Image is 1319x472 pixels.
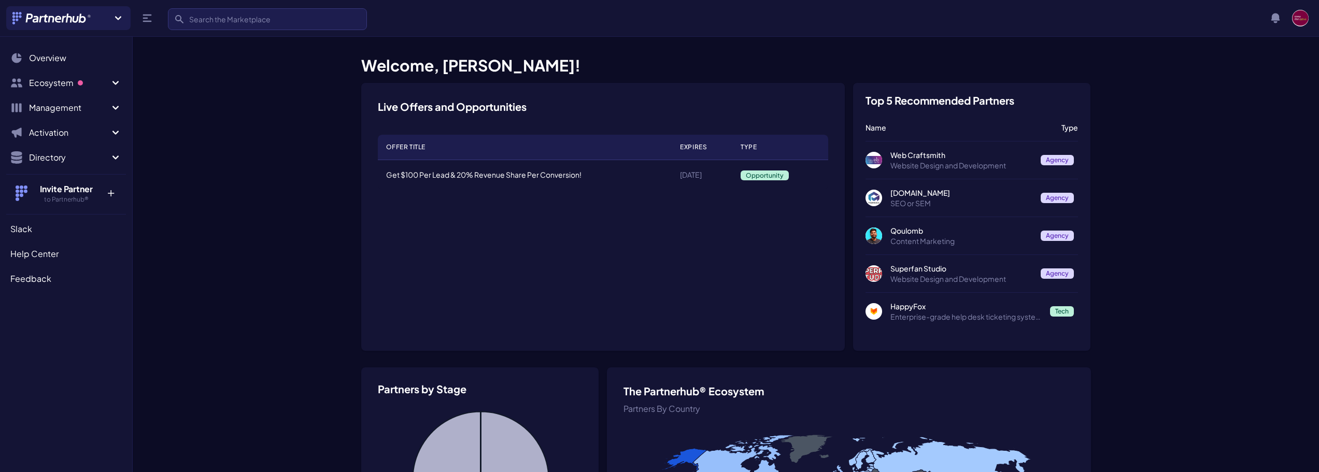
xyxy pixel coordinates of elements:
p: Web Craftsmith [890,150,1033,160]
span: Activation [29,126,109,139]
th: Offer Title [378,135,672,160]
p: Website Design and Development [890,160,1033,170]
span: Feedback [10,273,51,285]
img: FABMEDIA.IO [866,190,882,206]
p: Qoulomb [890,225,1033,236]
p: [DOMAIN_NAME] [890,188,1033,198]
img: Partnerhub® Logo [12,12,92,24]
p: Website Design and Development [890,274,1033,284]
button: Management [6,97,126,118]
th: Type [732,135,828,160]
p: Type [1061,122,1078,133]
span: Agency [1041,268,1074,279]
h3: Partners by Stage [378,384,583,394]
span: Opportunity [741,170,789,180]
span: Welcome, [PERSON_NAME]! [361,55,580,75]
h5: to Partnerhub® [33,195,100,204]
h4: Invite Partner [33,183,100,195]
button: Activation [6,122,126,143]
p: HappyFox [890,301,1042,311]
a: Slack [6,219,126,239]
img: Web Craftsmith [866,152,882,168]
a: Overview [6,48,126,68]
td: [DATE] [672,160,732,190]
img: Superfan Studio [866,265,882,282]
h3: Top 5 Recommended Partners [866,95,1014,106]
p: Enterprise-grade help desk ticketing system and an intuitively designed live chat software. [890,311,1042,322]
a: FABMEDIA.IO [DOMAIN_NAME] SEO or SEM Agency [866,188,1079,208]
a: Get $100 Per Lead & 20% Revenue Share Per Conversion! [386,170,582,179]
p: Name [866,122,1054,133]
a: HappyFox HappyFox Enterprise-grade help desk ticketing system and an intuitively designed live ch... [866,301,1079,322]
button: Ecosystem [6,73,126,93]
span: Overview [29,52,66,64]
a: Web Craftsmith Web Craftsmith Website Design and Development Agency [866,150,1079,170]
span: Ecosystem [29,77,109,89]
p: Content Marketing [890,236,1033,246]
img: user photo [1292,10,1309,26]
span: Agency [1041,155,1074,165]
input: Search the Marketplace [168,8,367,30]
span: Directory [29,151,109,164]
span: Partners By Country [623,403,700,414]
button: Invite Partner to Partnerhub® + [6,174,126,212]
span: Help Center [10,248,59,260]
img: HappyFox [866,303,882,320]
a: Superfan Studio Superfan Studio Website Design and Development Agency [866,263,1079,284]
span: Agency [1041,231,1074,241]
p: + [100,183,122,199]
h3: The Partnerhub® Ecosystem [623,384,1074,398]
a: Help Center [6,244,126,264]
button: Directory [6,147,126,168]
span: Slack [10,223,32,235]
span: Tech [1050,306,1074,317]
h3: Live Offers and Opportunities [378,99,527,114]
span: Agency [1041,193,1074,203]
p: SEO or SEM [890,198,1033,208]
img: Qoulomb [866,227,882,244]
p: Superfan Studio [890,263,1033,274]
span: Management [29,102,109,114]
a: Qoulomb Qoulomb Content Marketing Agency [866,225,1079,246]
a: Feedback [6,268,126,289]
th: Expires [672,135,732,160]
